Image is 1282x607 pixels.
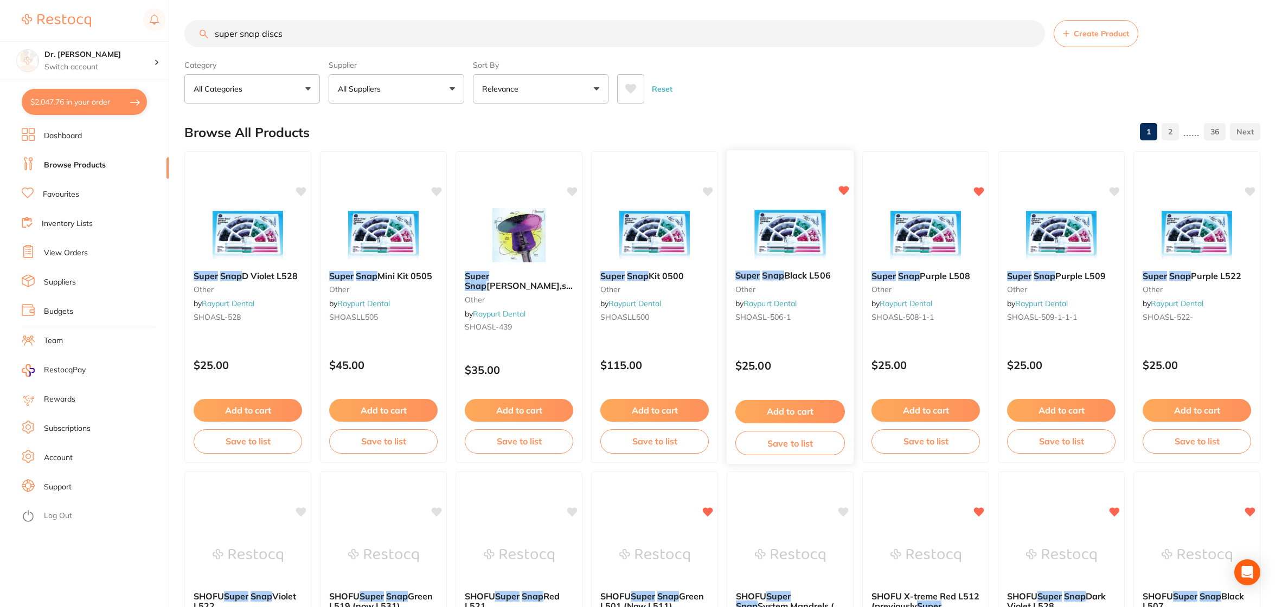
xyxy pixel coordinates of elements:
[735,312,791,322] span: SHOASL-506-1
[1191,270,1241,281] span: Purple L522
[44,248,88,259] a: View Orders
[242,270,298,281] span: D Violet L528
[44,453,73,463] a: Account
[465,280,573,301] span: [PERSON_NAME],s 6,s 0439
[484,528,554,583] img: SHOFU Super Snap Red L521
[202,299,254,308] a: Raypurt Dental
[657,591,679,602] em: Snap
[735,285,845,294] small: other
[465,399,573,422] button: Add to cart
[649,74,676,104] button: Reset
[329,399,438,422] button: Add to cart
[1074,29,1129,38] span: Create Product
[1143,271,1251,281] b: Super Snap Purple L522
[522,591,543,602] em: Snap
[1007,399,1116,422] button: Add to cart
[329,299,390,308] span: by
[631,591,655,602] em: Super
[465,309,525,319] span: by
[194,271,302,281] b: Super Snap D Violet L528
[329,429,438,453] button: Save to list
[735,359,845,372] p: $25.00
[1143,429,1251,453] button: Save to list
[1143,591,1173,602] span: SHOFU
[1143,399,1251,422] button: Add to cart
[600,271,709,281] b: Super Snap Kit 0500
[600,312,649,322] span: SHOASLL500
[735,270,760,281] em: Super
[1007,271,1116,281] b: Super Snap Purple L509
[1183,126,1200,138] p: ......
[1140,121,1157,143] a: 1
[348,528,419,583] img: SHOFU Super Snap Green L519 (now L531)
[44,335,63,346] a: Team
[1034,270,1055,281] em: Snap
[1007,429,1116,453] button: Save to list
[184,125,310,140] h2: Browse All Products
[473,60,608,70] label: Sort By
[1143,285,1251,294] small: other
[755,528,825,583] img: SHOFU Super Snap System Mandrels (6) 0439
[871,299,932,308] span: by
[224,591,248,602] em: Super
[766,591,791,602] em: Super
[600,429,709,453] button: Save to list
[600,591,631,602] span: SHOFU
[1234,559,1260,585] div: Open Intercom Messenger
[871,285,980,294] small: other
[194,285,302,294] small: other
[184,74,320,104] button: All Categories
[465,429,573,453] button: Save to list
[44,365,86,376] span: RestocqPay
[890,208,961,262] img: Super Snap Purple L508
[44,394,75,405] a: Rewards
[329,591,360,602] span: SHOFU
[194,359,302,371] p: $25.00
[220,270,242,281] em: Snap
[784,270,831,281] span: Black L506
[871,359,980,371] p: $25.00
[465,322,512,332] span: SHOASL-439
[735,431,845,455] button: Save to list
[649,270,684,281] span: Kit 0500
[377,270,432,281] span: Mini Kit 0505
[1169,270,1191,281] em: Snap
[1143,359,1251,371] p: $25.00
[44,423,91,434] a: Subscriptions
[1007,270,1031,281] em: Super
[22,364,35,377] img: RestocqPay
[735,299,797,308] span: by
[338,83,385,94] p: All Suppliers
[329,60,464,70] label: Supplier
[465,271,573,291] b: Super Snap Mandrel,s 6,s 0439
[484,208,554,262] img: Super Snap Mandrel,s 6,s 0439
[251,591,272,602] em: Snap
[735,400,845,423] button: Add to cart
[348,208,419,262] img: Super Snap Mini Kit 0505
[329,285,438,294] small: other
[482,83,523,94] p: Relevance
[762,270,784,281] em: Snap
[619,528,690,583] img: SHOFU Super Snap Green L501 (Now L511)
[1007,312,1077,322] span: SHOASL-509-1-1-1
[194,429,302,453] button: Save to list
[1204,121,1226,143] a: 36
[880,299,932,308] a: Raypurt Dental
[871,429,980,453] button: Save to list
[1007,359,1116,371] p: $25.00
[1162,121,1179,143] a: 2
[43,189,79,200] a: Favourites
[600,299,661,308] span: by
[194,299,254,308] span: by
[44,49,154,60] h4: Dr. Kim Carr
[473,74,608,104] button: Relevance
[754,207,825,262] img: Super Snap Black L506
[1143,270,1167,281] em: Super
[898,270,920,281] em: Snap
[871,312,934,322] span: SHOASL-508-1-1
[890,528,961,583] img: SHOFU X-treme Red L512 (previously Super Snap L502)
[920,270,970,281] span: Purple L508
[329,271,438,281] b: Super Snap Mini Kit 0505
[736,591,766,602] span: SHOFU
[495,591,520,602] em: Super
